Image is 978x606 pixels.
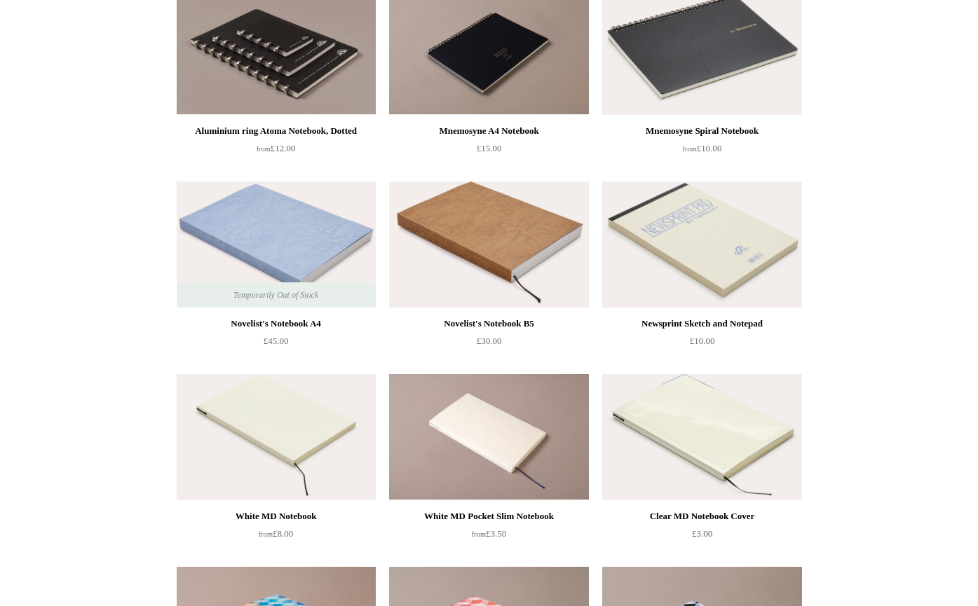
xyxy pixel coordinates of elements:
[180,315,372,332] div: Novelist's Notebook A4
[177,508,376,565] a: White MD Notebook from£8.00
[264,336,289,346] span: £45.00
[177,374,376,500] a: White MD Notebook White MD Notebook
[389,508,588,565] a: White MD Pocket Slim Notebook from£3.50
[219,282,332,308] span: Temporarily Out of Stock
[389,123,588,180] a: Mnemosyne A4 Notebook £15.00
[389,315,588,373] a: Novelist's Notebook B5 £30.00
[177,123,376,180] a: Aluminium ring Atoma Notebook, Dotted from£12.00
[177,181,376,308] a: Novelist's Notebook A4 Novelist's Notebook A4 Temporarily Out of Stock
[606,315,798,332] div: Newsprint Sketch and Notepad
[602,374,801,500] img: Clear MD Notebook Cover
[606,508,798,525] div: Clear MD Notebook Cover
[606,123,798,139] div: Mnemosyne Spiral Notebook
[393,315,585,332] div: Novelist's Notebook B5
[472,528,506,539] span: £3.50
[259,528,293,539] span: £8.00
[389,181,588,308] img: Novelist's Notebook B5
[389,374,588,500] a: White MD Pocket Slim Notebook White MD Pocket Slim Notebook
[602,181,801,308] a: Newsprint Sketch and Notepad Newsprint Sketch and Notepad
[393,123,585,139] div: Mnemosyne A4 Notebook
[259,530,273,538] span: from
[389,374,588,500] img: White MD Pocket Slim Notebook
[177,315,376,373] a: Novelist's Notebook A4 £45.00
[602,315,801,373] a: Newsprint Sketch and Notepad £10.00
[393,508,585,525] div: White MD Pocket Slim Notebook
[257,143,296,153] span: £12.00
[389,181,588,308] a: Novelist's Notebook B5 Novelist's Notebook B5
[690,336,715,346] span: £10.00
[177,374,376,500] img: White MD Notebook
[602,374,801,500] a: Clear MD Notebook Cover Clear MD Notebook Cover
[177,181,376,308] img: Novelist's Notebook A4
[180,508,372,525] div: White MD Notebook
[683,143,722,153] span: £10.00
[180,123,372,139] div: Aluminium ring Atoma Notebook, Dotted
[602,123,801,180] a: Mnemosyne Spiral Notebook from£10.00
[602,508,801,565] a: Clear MD Notebook Cover £3.00
[257,145,271,153] span: from
[683,145,697,153] span: from
[477,143,502,153] span: £15.00
[602,181,801,308] img: Newsprint Sketch and Notepad
[472,530,486,538] span: from
[692,528,712,539] span: £3.00
[477,336,502,346] span: £30.00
